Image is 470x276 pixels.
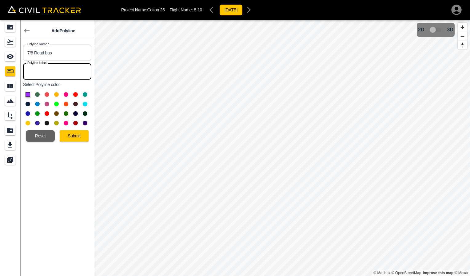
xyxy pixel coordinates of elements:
button: Reset bearing to north [458,41,467,49]
a: OpenStreetMap [392,271,421,275]
span: 8-10 [194,7,202,12]
img: Civil Tracker [7,6,81,13]
canvas: Map [94,20,470,276]
a: Maxar [454,271,468,275]
span: 3D model not uploaded yet [427,24,445,36]
button: Zoom in [458,23,467,32]
span: 3D [447,27,453,33]
button: Zoom out [458,32,467,41]
a: Map feedback [423,271,453,275]
span: 2D [418,27,424,33]
p: Flight Name: [169,7,202,12]
p: Project Name: Colton 25 [121,7,165,12]
button: [DATE] [219,4,243,16]
a: Mapbox [373,271,390,275]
